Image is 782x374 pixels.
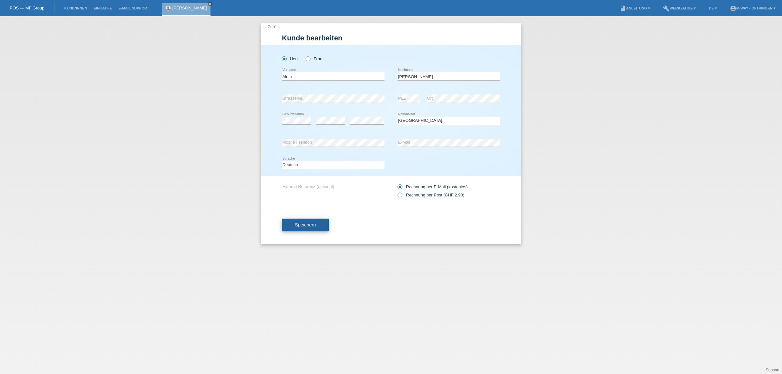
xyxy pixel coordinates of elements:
i: close [209,2,212,6]
input: Rechnung per E-Mail (kostenlos) [398,184,402,193]
input: Frau [306,56,310,61]
a: ← Zurück [262,24,281,29]
a: Kund*innen [61,6,90,10]
i: book [620,5,626,12]
i: account_circle [730,5,736,12]
a: buildWerkzeuge ▾ [660,6,699,10]
a: [PERSON_NAME] [172,6,207,10]
input: Herr [282,56,286,61]
input: Rechnung per Post (CHF 2.90) [398,193,402,201]
a: close [208,2,212,6]
h1: Kunde bearbeiten [282,34,500,42]
label: Frau [306,56,322,61]
button: Speichern [282,219,329,231]
a: Einkäufe [90,6,115,10]
label: Rechnung per E-Mail (kostenlos) [398,184,468,189]
a: account_circlem-way - Oftringen ▾ [727,6,779,10]
label: Rechnung per Post (CHF 2.90) [398,193,464,197]
a: bookAnleitung ▾ [616,6,653,10]
a: DE ▾ [705,6,720,10]
a: POS — MF Group [10,6,44,10]
label: Herr [282,56,298,61]
i: build [663,5,670,12]
span: Speichern [295,222,316,227]
a: E-Mail Support [115,6,152,10]
a: Support [766,368,779,372]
